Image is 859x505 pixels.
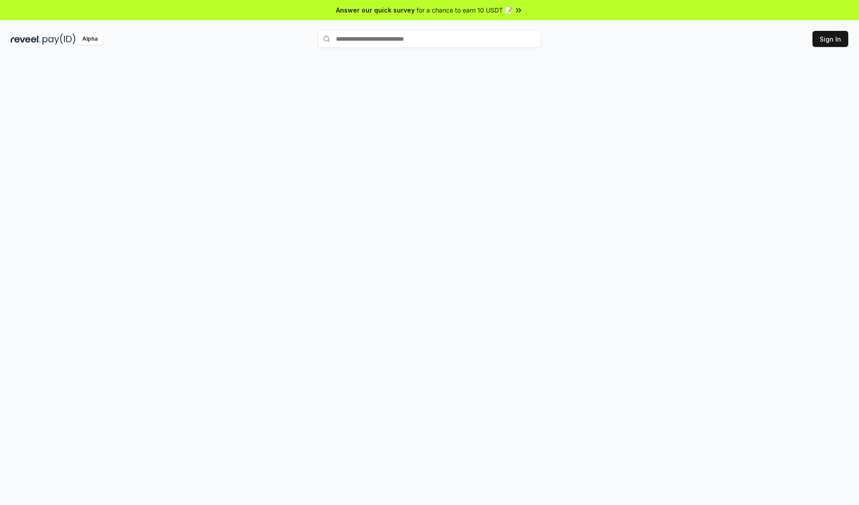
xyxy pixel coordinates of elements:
div: Alpha [77,34,102,45]
img: pay_id [43,34,76,45]
button: Sign In [812,31,848,47]
img: reveel_dark [11,34,41,45]
span: Answer our quick survey [336,5,415,15]
span: for a chance to earn 10 USDT 📝 [417,5,512,15]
